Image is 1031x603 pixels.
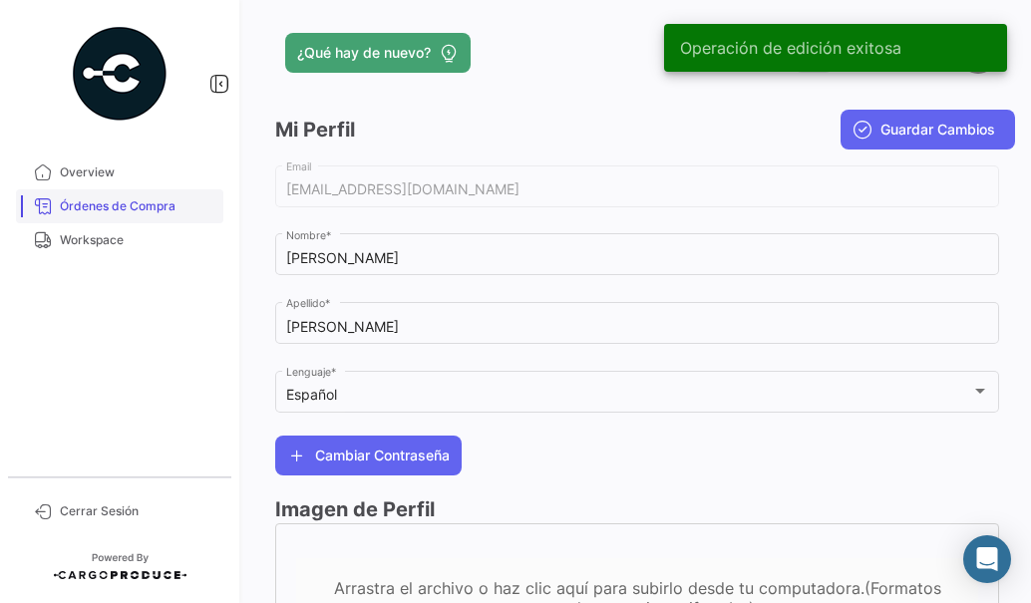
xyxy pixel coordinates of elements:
[841,110,1015,150] button: Guardar Cambios
[286,386,337,403] mat-select-trigger: Español
[275,436,462,475] button: Cambiar Contraseña
[275,116,355,145] h3: Mi Perfil
[16,223,223,257] a: Workspace
[963,535,1011,583] div: Abrir Intercom Messenger
[60,231,215,249] span: Workspace
[880,120,995,140] span: Guardar Cambios
[275,495,999,523] h3: Imagen de Perfil
[60,502,215,520] span: Cerrar Sesión
[60,163,215,181] span: Overview
[285,33,471,73] button: ¿Qué hay de nuevo?
[60,197,215,215] span: Órdenes de Compra
[297,43,431,63] span: ¿Qué hay de nuevo?
[680,38,901,58] span: Operación de edición exitosa
[315,446,450,465] span: Cambiar Contraseña
[16,155,223,189] a: Overview
[16,189,223,223] a: Órdenes de Compra
[70,24,170,124] img: powered-by.png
